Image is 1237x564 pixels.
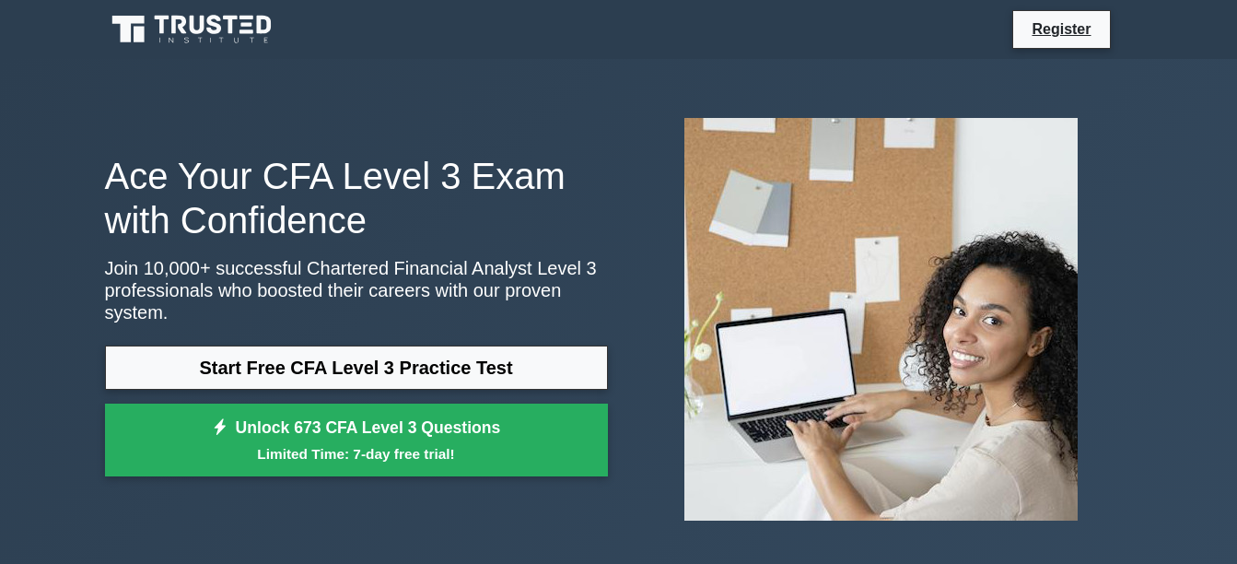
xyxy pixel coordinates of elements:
[105,346,608,390] a: Start Free CFA Level 3 Practice Test
[105,257,608,323] p: Join 10,000+ successful Chartered Financial Analyst Level 3 professionals who boosted their caree...
[128,443,585,464] small: Limited Time: 7-day free trial!
[105,404,608,477] a: Unlock 673 CFA Level 3 QuestionsLimited Time: 7-day free trial!
[1021,18,1102,41] a: Register
[105,154,608,242] h1: Ace Your CFA Level 3 Exam with Confidence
